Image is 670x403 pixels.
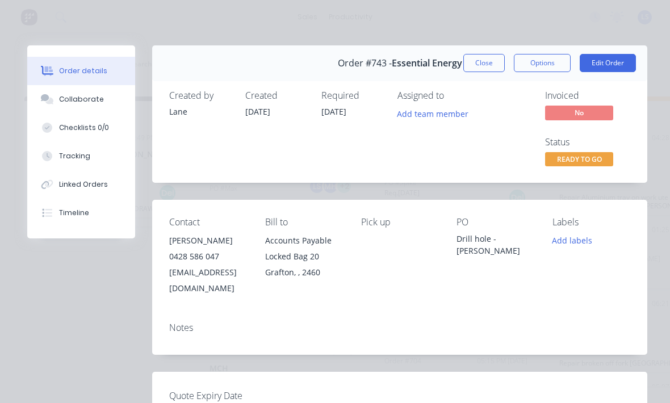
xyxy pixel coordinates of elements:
div: Grafton, , 2460 [265,265,343,280]
span: [DATE] [321,106,346,117]
span: Essential Energy [392,58,462,69]
span: [DATE] [245,106,270,117]
div: 0428 586 047 [169,249,247,265]
div: Contact [169,217,247,228]
label: Quote Expiry Date [169,389,311,402]
div: Checklists 0/0 [59,123,109,133]
button: Checklists 0/0 [27,114,135,142]
div: Created by [169,90,232,101]
button: Collaborate [27,85,135,114]
span: No [545,106,613,120]
button: Timeline [27,199,135,227]
span: Order #743 - [338,58,392,69]
div: Notes [169,322,630,333]
button: Add team member [397,106,475,121]
button: Linked Orders [27,170,135,199]
button: Add labels [546,233,598,248]
div: [EMAIL_ADDRESS][DOMAIN_NAME] [169,265,247,296]
div: Assigned to [397,90,511,101]
button: Order details [27,57,135,85]
button: Edit Order [580,54,636,72]
div: Labels [552,217,630,228]
div: Invoiced [545,90,630,101]
div: Timeline [59,208,89,218]
div: Linked Orders [59,179,108,190]
div: Order details [59,66,107,76]
div: Accounts Payable Locked Bag 20Grafton, , 2460 [265,233,343,280]
div: Lane [169,106,232,117]
button: Close [463,54,505,72]
div: [PERSON_NAME]0428 586 047[EMAIL_ADDRESS][DOMAIN_NAME] [169,233,247,296]
button: READY TO GO [545,152,613,169]
div: Drill hole - [PERSON_NAME] [457,233,534,257]
div: Collaborate [59,94,104,104]
div: Required [321,90,384,101]
div: Pick up [361,217,439,228]
button: Tracking [27,142,135,170]
div: [PERSON_NAME] [169,233,247,249]
div: Created [245,90,308,101]
div: Tracking [59,151,90,161]
div: Status [545,137,630,148]
span: READY TO GO [545,152,613,166]
button: Add team member [391,106,475,121]
button: Options [514,54,571,72]
div: Bill to [265,217,343,228]
div: PO [457,217,534,228]
div: Accounts Payable Locked Bag 20 [265,233,343,265]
